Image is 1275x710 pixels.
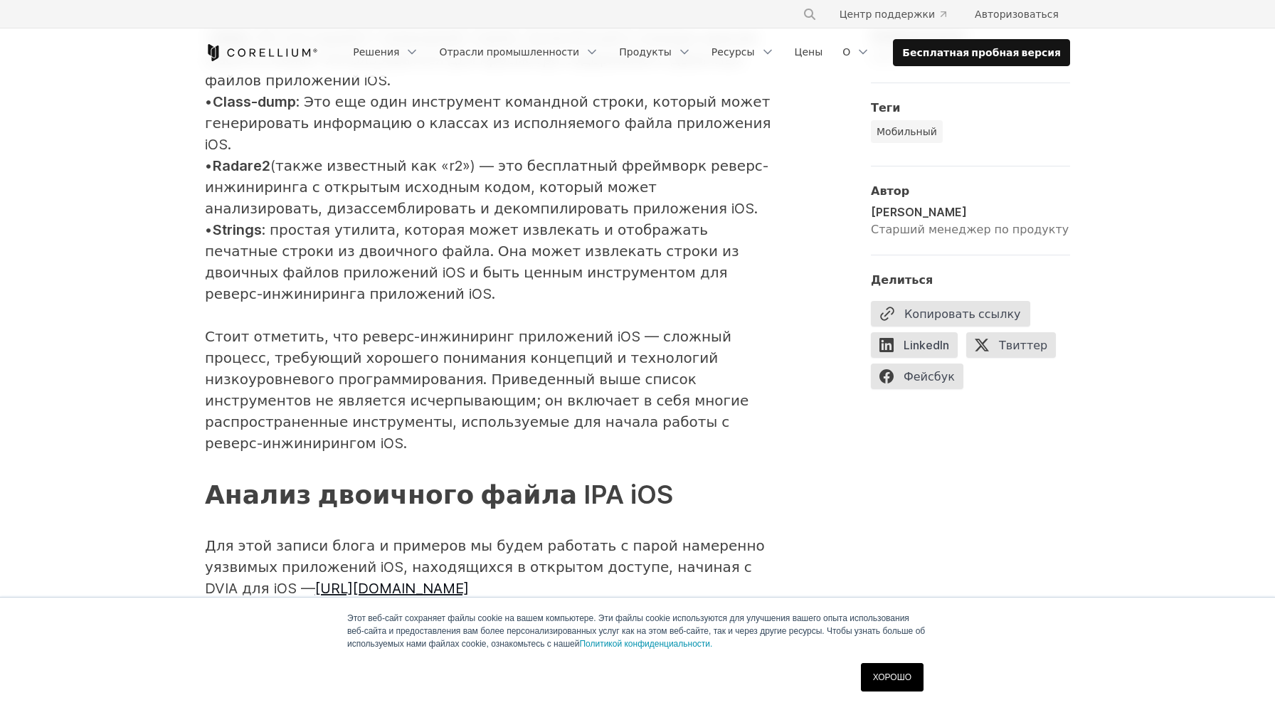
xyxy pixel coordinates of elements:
font: Старший менеджер по продукту [871,222,1069,236]
font: Radare2 [213,157,270,174]
a: Кореллиум Дом [205,44,318,61]
font: : простая утилита, которая может извлекать и отображать печатные строки из двоичного файла. Она м... [205,221,739,302]
font: Ресурсы [711,46,755,58]
font: Твиттер [999,338,1047,352]
font: Делиться [871,272,933,287]
font: О [842,46,850,58]
font: [PERSON_NAME] [871,205,967,219]
font: • [205,221,213,238]
font: ХОРОШО [873,672,911,682]
font: Авторизоваться [975,8,1059,20]
font: Теги [871,100,900,115]
div: Меню навигации [785,1,1070,27]
font: Фейсбук [904,369,955,383]
a: Фейсбук [871,364,972,395]
font: Бесплатная пробная версия [902,46,1061,58]
font: Анализ двоичного файла IPA iOS [205,479,673,510]
font: Class-dump [213,93,296,110]
font: Продукты [619,46,672,58]
font: Автор [871,184,909,198]
font: : Это еще один инструмент командной строки, который может генерировать информацию о классах из ис... [205,93,771,153]
button: Поиск [797,1,822,27]
div: Меню навигации [344,39,1070,66]
font: • [205,93,213,110]
font: Центр поддержки [840,8,935,20]
a: Политикой конфиденциальности. [579,639,712,649]
font: Стоит отметить, что реверс-инжиниринг приложений iOS — сложный процесс, требующий хорошего понима... [205,328,748,452]
a: Твиттер [966,332,1064,364]
button: Копировать ссылку [871,301,1030,327]
a: Мобильный [871,120,943,143]
a: [URL][DOMAIN_NAME] [315,580,469,597]
font: Отрасли промышленности [439,46,579,58]
font: LinkedIn [904,338,949,352]
font: Мобильный [877,125,937,137]
font: • [205,157,213,174]
a: ХОРОШО [861,663,924,692]
font: Решения [353,46,399,58]
font: Этот веб-сайт сохраняет файлы cookie на вашем компьютере. Эти файлы cookie используются для улучш... [347,613,925,649]
font: (также известный как «r2») — это бесплатный фреймворк реверс-инжиниринга с открытым исходным кодо... [205,157,768,217]
font: Strings [213,221,262,238]
a: LinkedIn [871,332,966,364]
font: Цены [795,46,823,58]
font: Для этой записи блога и примеров мы будем работать с парой намеренно уязвимых приложений iOS, нах... [205,537,765,597]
